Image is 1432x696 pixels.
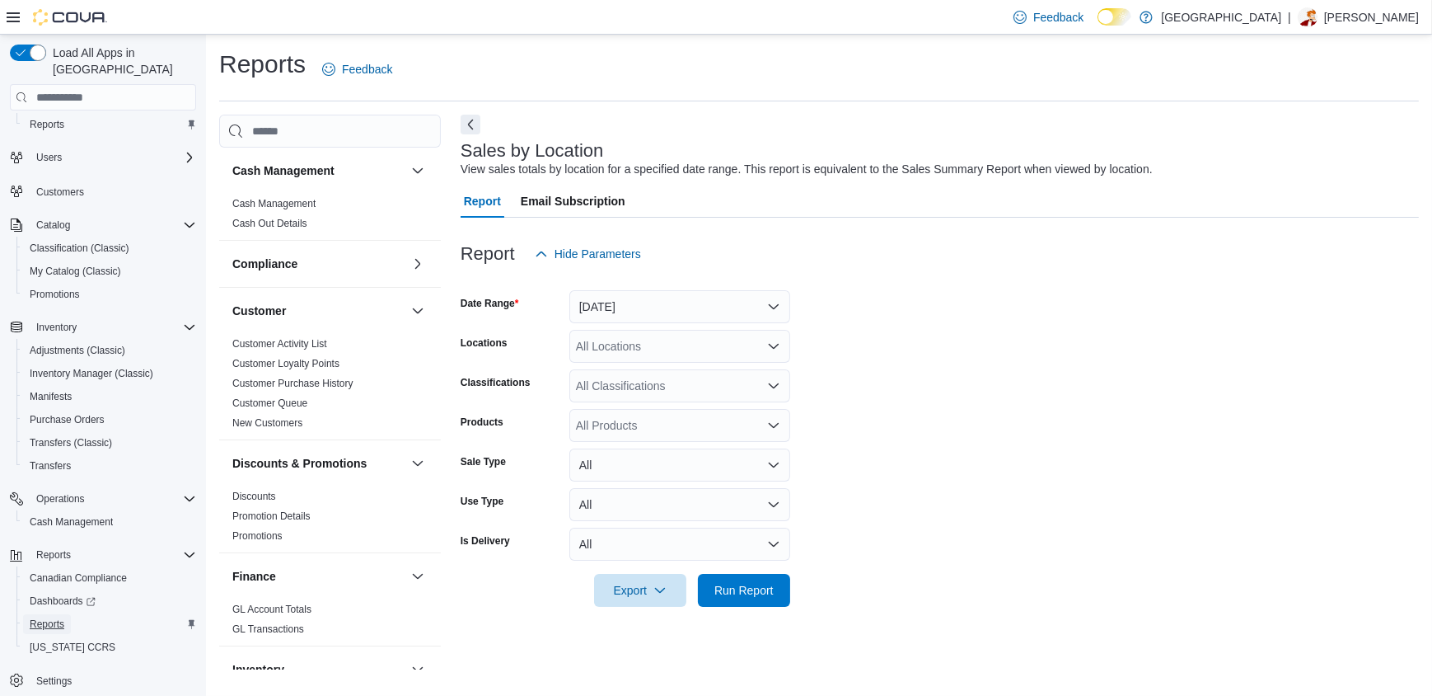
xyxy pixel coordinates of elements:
button: Catalog [30,215,77,235]
span: Classification (Classic) [30,242,129,255]
button: Open list of options [767,340,780,353]
a: GL Transactions [232,623,304,635]
button: All [569,449,790,482]
h3: Finance [232,568,276,585]
button: Customer [232,303,405,319]
span: Reports [30,118,64,131]
button: Manifests [16,385,203,408]
p: | [1288,7,1291,27]
p: [GEOGRAPHIC_DATA] [1161,7,1281,27]
span: Customer Queue [232,397,307,410]
a: New Customers [232,417,302,429]
span: Cash Management [23,512,196,532]
label: Use Type [461,495,503,508]
span: Promotions [232,529,283,543]
button: Customers [3,179,203,203]
button: Finance [408,567,428,586]
a: Adjustments (Classic) [23,341,132,360]
span: Adjustments (Classic) [30,344,125,357]
span: Reports [23,614,196,634]
span: Settings [30,670,196,691]
h3: Compliance [232,256,297,272]
a: GL Account Totals [232,604,311,615]
button: [DATE] [569,290,790,323]
button: Transfers (Classic) [16,431,203,454]
span: Promotions [23,285,196,304]
span: Classification (Classic) [23,238,196,258]
h3: Report [461,244,515,264]
span: Purchase Orders [23,410,196,430]
h3: Inventory [232,661,284,678]
button: Operations [30,489,91,509]
div: View sales totals by location for a specified date range. This report is equivalent to the Sales ... [461,161,1153,178]
a: Promotions [23,285,87,304]
button: My Catalog (Classic) [16,260,203,283]
span: Dashboards [23,591,196,611]
a: Settings [30,671,78,691]
a: Reports [23,115,71,134]
a: Cash Management [232,198,316,209]
button: Transfers [16,454,203,477]
a: Cash Management [23,512,119,532]
div: Discounts & Promotions [219,487,441,553]
a: Customers [30,182,91,202]
span: Manifests [23,387,196,407]
a: Transfers [23,456,77,476]
a: Manifests [23,387,78,407]
button: Cash Management [16,510,203,534]
button: All [569,528,790,561]
button: Inventory [232,661,405,678]
span: Dashboards [30,595,96,608]
span: Settings [36,675,72,688]
button: Users [30,148,68,167]
span: Operations [36,492,85,506]
span: Feedback [1033,9,1083,26]
label: Classifications [461,376,531,389]
label: Date Range [461,297,519,310]
span: GL Account Totals [232,603,311,616]
button: Catalog [3,214,203,237]
span: Customer Activity List [232,337,327,350]
a: Customer Queue [232,397,307,409]
span: Cash Management [232,197,316,210]
button: All [569,488,790,521]
button: Run Report [698,574,790,607]
button: Purchase Orders [16,408,203,431]
span: Transfers [30,459,71,473]
span: Customer Loyalty Points [232,357,339,370]
a: Canadian Compliance [23,568,133,588]
div: Daniel McIntosh [1298,7,1317,27]
label: Locations [461,336,508,350]
p: [PERSON_NAME] [1324,7,1419,27]
span: Inventory [36,321,77,334]
img: Cova [33,9,107,26]
button: Export [594,574,686,607]
button: Reports [3,543,203,567]
h1: Reports [219,48,306,81]
button: Finance [232,568,405,585]
button: Open list of options [767,419,780,432]
span: Hide Parameters [555,246,641,262]
span: Report [464,185,501,218]
span: Customers [30,181,196,201]
a: Dashboards [23,591,102,611]
a: Transfers (Classic) [23,433,119,453]
span: Transfers (Classic) [23,433,196,453]
span: Promotion Details [232,510,311,523]
a: Cash Out Details [232,218,307,229]
button: Inventory [408,660,428,680]
a: Feedback [1007,1,1090,34]
button: Reports [30,545,77,565]
span: Adjustments (Classic) [23,341,196,360]
label: Sale Type [461,455,506,468]
span: Discounts [232,490,276,503]
span: [US_STATE] CCRS [30,641,115,654]
span: Purchase Orders [30,413,105,426]
span: Operations [30,489,196,509]
button: Hide Parameters [528,237,648,270]
div: Customer [219,334,441,440]
h3: Sales by Location [461,141,604,161]
button: Inventory [30,317,83,337]
div: Cash Management [219,194,441,240]
button: Cash Management [408,161,428,181]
